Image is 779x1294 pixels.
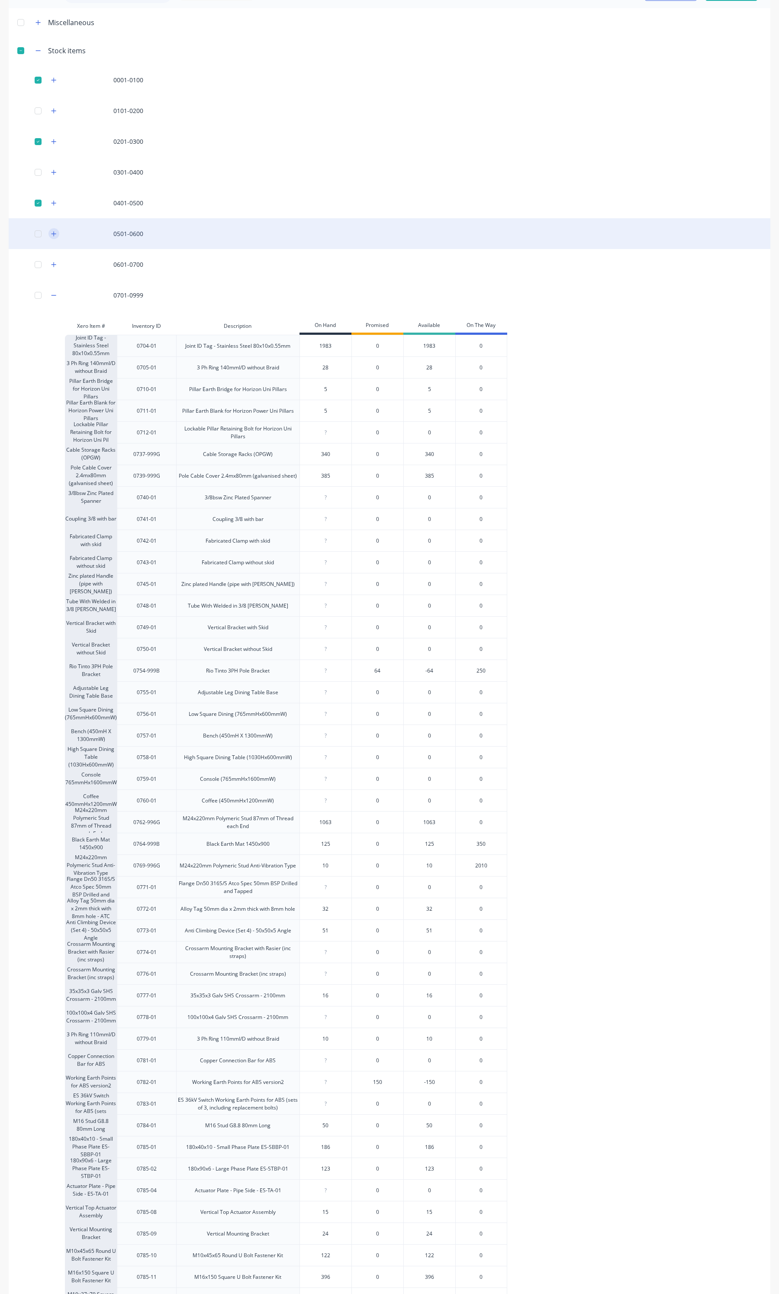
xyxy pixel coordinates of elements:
div: 0758-01 [117,746,176,768]
div: -64 [403,660,455,681]
div: Xero Item # [65,317,117,335]
div: 0 [403,1006,455,1028]
div: 0 [455,1093,507,1114]
div: 0 [403,508,455,530]
div: ES 36kV Switch Working Earth Points for ABS (sets of 3, including replacement bolts) [176,1093,299,1114]
div: 0 [455,421,507,443]
div: Copper Connection Bar for ABS [65,1049,117,1071]
div: Pole Cable Cover 2.4mx80mm (galvanised sheet) [176,465,299,486]
div: 0 [455,963,507,984]
div: 0712-01 [117,421,176,443]
div: On The Way [455,317,507,335]
div: Fabricated Clamp with skid [176,530,299,551]
div: Crossarm Mounting Bracket (inc straps) [65,963,117,984]
div: Fabricated Clamp without skid [176,551,299,573]
div: 0 [455,551,507,573]
div: 5 [300,378,351,400]
div: Available [403,317,455,335]
div: 0 [403,1093,455,1114]
div: 125 [300,833,351,855]
div: 0 [351,984,403,1006]
div: 0 [351,1158,403,1179]
div: M24x220mm Polymeric Stud 87mm of Thread each End [65,811,117,833]
div: 0 [455,465,507,486]
div: 51 [300,920,351,941]
div: Working Earth Points for ABS version2 [176,1071,299,1093]
div: 0783-01 [117,1093,176,1114]
div: 0 [455,984,507,1006]
div: 0 [351,963,403,984]
div: 0782-01 [117,1071,176,1093]
div: 186 [300,1136,351,1158]
div: 0 [403,530,455,551]
div: Stock items [48,45,86,56]
div: 0 [351,746,403,768]
div: On Hand [299,317,351,335]
div: Working Earth Points for ABS version2 [65,1071,117,1093]
div: Vertical Mounting Bracket [65,1223,117,1244]
div: 16 [403,984,455,1006]
div: 3/8bsw Zinc Plated Spanner [176,486,299,508]
div: 0 [351,335,403,356]
div: 100x100x4 Galv SHS Crossarm - 2100mm [65,1006,117,1028]
div: Alloy Tag 50mm dia x 2mm thick with 8mm hole - ATC [65,898,117,919]
div: High Square Dining Table (1030Hx600mmW) [65,746,117,768]
div: 0 [403,1179,455,1201]
div: Crossarm Mounting Bracket (inc straps) [176,963,299,984]
div: Coffee (450mmHx1200mmW) [65,789,117,811]
div: 10 [403,854,455,876]
div: ? [300,790,351,812]
div: 0 [351,1136,403,1158]
div: 0 [455,725,507,746]
div: Joint ID Tag - Stainless Steel 80x10x0.55mm [176,335,299,356]
div: 0762-996G [117,811,176,833]
div: 0 [351,616,403,638]
div: 0785-08 [117,1201,176,1223]
div: 16 [300,985,351,1006]
div: 0754-999B [117,660,176,681]
div: 0777-01 [117,984,176,1006]
div: 1983 [300,335,351,357]
div: 0 [455,486,507,508]
div: 180x90x6 - Large Phase Plate ES-STBP-01 [65,1158,117,1179]
div: 3 Ph Ring 140mmI/D without Braid [65,356,117,378]
div: 0779-01 [117,1028,176,1049]
div: ? [300,963,351,985]
div: 0776-01 [117,963,176,984]
div: Actuator Plate - Pipe Side - ES-TA-01 [65,1179,117,1201]
div: 0 [455,573,507,595]
div: Bench (450mH X 1300mmW) [176,725,299,746]
div: 0 [351,941,403,963]
div: -150 [403,1071,455,1093]
div: M16 Stud G8.8 80mm Long [65,1114,117,1136]
div: ? [300,1050,351,1071]
div: 0 [403,725,455,746]
div: 0 [351,400,403,421]
div: ? [300,595,351,617]
div: 0 [455,1006,507,1028]
div: 0 [351,1201,403,1223]
div: 0785-04 [117,1179,176,1201]
div: Copper Connection Bar for ABS [176,1049,299,1071]
div: 340 [403,443,455,465]
div: 5 [403,400,455,421]
div: 0704-01 [117,335,176,356]
div: ? [300,1180,351,1201]
div: 0750-01 [117,638,176,660]
div: 0 [351,378,403,400]
div: 0771-01 [117,876,176,898]
div: 0711-01 [117,400,176,421]
div: 0 [455,595,507,616]
div: 0 [351,443,403,465]
div: Anti Climbing Device (Set 4) - 50x50x5 Angle [176,919,299,941]
div: 0 [351,595,403,616]
div: Rio Tinto 3PH Pole Bracket [65,660,117,681]
div: Alloy Tag 50mm dia x 2mm thick with 8mm hole [176,898,299,919]
div: 180x40x10 - Small Phase Plate ES-SBBP-01 [176,1136,299,1158]
div: 0764-999B [117,833,176,854]
div: Bench (450mH X 1300mmW) [65,725,117,746]
div: ? [300,573,351,595]
div: Actuator Plate - Pipe Side - ES-TA-01 [176,1179,299,1201]
div: Adjustable Leg Dining Table Base [65,681,117,703]
div: Flange Dn50 316S/S Atco Spec 50mm BSP Drilled and Tapped [176,876,299,898]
